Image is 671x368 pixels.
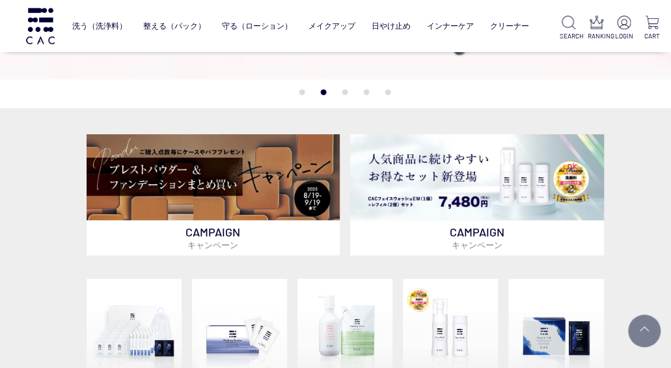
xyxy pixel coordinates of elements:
[187,240,238,250] span: キャンペーン
[588,16,605,41] a: RANKING
[350,220,604,255] p: CAMPAIGN
[308,12,355,40] a: メイクアップ
[452,240,502,250] span: キャンペーン
[342,89,348,95] button: 3 of 5
[143,12,206,40] a: 整える（パック）
[615,16,633,41] a: LOGIN
[72,12,127,40] a: 洗う（洗浄料）
[24,8,56,44] img: logo
[643,31,661,41] p: CART
[372,12,411,40] a: 日やけ止め
[87,134,340,220] img: ベースメイクキャンペーン
[588,31,605,41] p: RANKING
[615,31,633,41] p: LOGIN
[560,31,577,41] p: SEARCH
[427,12,474,40] a: インナーケア
[364,89,370,95] button: 4 of 5
[350,134,604,255] a: フェイスウォッシュ＋レフィル2個セット フェイスウォッシュ＋レフィル2個セット CAMPAIGNキャンペーン
[643,16,661,41] a: CART
[87,220,340,255] p: CAMPAIGN
[87,134,340,255] a: ベースメイクキャンペーン ベースメイクキャンペーン CAMPAIGNキャンペーン
[321,89,327,95] button: 2 of 5
[350,134,604,220] img: フェイスウォッシュ＋レフィル2個セット
[489,12,528,40] a: クリーナー
[560,16,577,41] a: SEARCH
[299,89,305,95] button: 1 of 5
[222,12,292,40] a: 守る（ローション）
[385,89,391,95] button: 5 of 5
